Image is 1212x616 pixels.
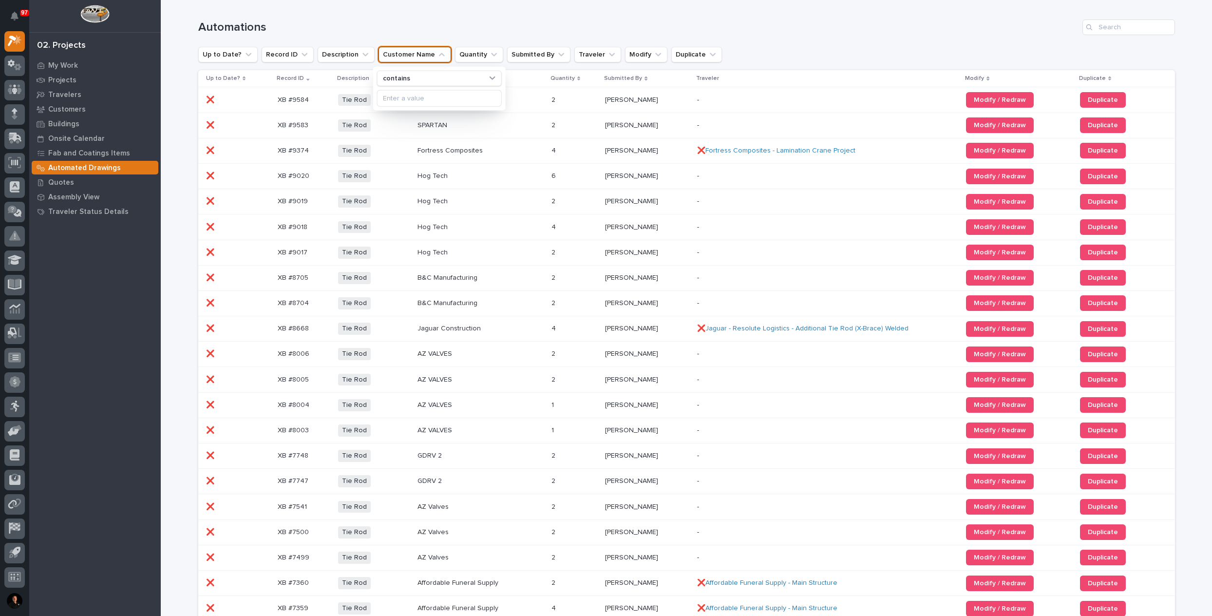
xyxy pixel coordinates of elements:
a: Modify / Redraw [966,576,1034,591]
span: Tie Rod [338,602,371,615]
p: - [697,121,868,130]
span: Modify / Redraw [974,96,1026,103]
a: Duplicate [1080,474,1126,489]
a: ❌Affordable Funeral Supply - Main Structure [697,604,837,613]
span: Modify / Redraw [974,529,1026,536]
p: ❌ [206,501,216,511]
span: Tie Rod [338,526,371,539]
p: Quantity [550,73,575,84]
p: 4 [551,602,558,613]
p: [PERSON_NAME] [605,323,660,333]
p: - [697,452,868,460]
a: ❌Affordable Funeral Supply - Main Structure [697,579,837,587]
a: Modify / Redraw [966,448,1034,464]
span: Duplicate [1088,402,1118,408]
p: - [697,172,868,180]
p: ❌ [206,221,216,231]
p: ❌ [206,374,216,384]
tr: ❌❌ XB #8005XB #8005 Tie RodAZ VALVESAZ VALVES 22 [PERSON_NAME][PERSON_NAME] -Modify / RedrawDupli... [198,367,1175,392]
p: 6 [551,170,558,180]
span: Tie Rod [338,170,371,182]
img: Workspace Logo [80,5,109,23]
p: 2 [551,272,557,282]
span: Duplicate [1088,224,1118,231]
p: ❌ [206,602,216,613]
p: XB #7499 [278,552,311,562]
span: Modify / Redraw [974,351,1026,358]
p: 1 [551,424,556,435]
p: [PERSON_NAME] [605,399,660,409]
span: Modify / Redraw [974,478,1026,485]
a: Customers [29,102,161,116]
span: Tie Rod [338,247,371,259]
p: AZ Valves [417,526,451,537]
p: - [697,426,868,435]
p: ❌ [206,526,216,537]
p: - [697,503,868,511]
span: Tie Rod [338,577,371,589]
a: Modify / Redraw [966,346,1034,362]
p: 2 [551,195,557,206]
input: Enter a value [377,91,501,106]
a: Duplicate [1080,92,1126,108]
a: Modify / Redraw [966,295,1034,311]
span: Modify / Redraw [974,300,1026,307]
a: Fab and Coatings Items [29,146,161,160]
a: Projects [29,73,161,87]
p: ❌ [206,247,216,257]
p: B&C Manufacturing [417,272,479,282]
span: Tie Rod [338,323,371,335]
a: Modify / Redraw [966,117,1034,133]
span: Duplicate [1088,249,1118,256]
span: Modify / Redraw [974,326,1026,332]
p: - [697,299,868,308]
span: Modify / Redraw [974,147,1026,154]
p: XB #8705 [278,272,310,282]
p: ❌ [206,119,216,130]
tr: ❌❌ XB #8705XB #8705 Tie RodB&C ManufacturingB&C Manufacturing 22 [PERSON_NAME][PERSON_NAME] -Modi... [198,265,1175,290]
p: - [697,223,868,231]
p: 2 [551,374,557,384]
span: Tie Rod [338,475,371,487]
a: Duplicate [1080,219,1126,235]
a: Duplicate [1080,346,1126,362]
p: [PERSON_NAME] [605,247,660,257]
p: [PERSON_NAME] [605,526,660,537]
span: Modify / Redraw [974,402,1026,408]
p: [PERSON_NAME] [605,94,660,104]
a: Modify / Redraw [966,397,1034,413]
p: ❌ [206,272,216,282]
span: Tie Rod [338,221,371,233]
p: XB #9374 [278,145,311,155]
p: Quotes [48,178,74,187]
span: Modify / Redraw [974,503,1026,510]
span: Duplicate [1088,580,1118,587]
a: Duplicate [1080,499,1126,515]
p: Buildings [48,120,79,129]
p: - [697,401,868,409]
a: Duplicate [1080,194,1126,210]
p: [PERSON_NAME] [605,501,660,511]
div: 02. Projects [37,40,86,51]
p: [PERSON_NAME] [605,374,660,384]
p: Hog Tech [417,221,450,231]
tr: ❌❌ XB #9019XB #9019 Tie RodHog TechHog Tech 22 [PERSON_NAME][PERSON_NAME] -Modify / RedrawDuplicate [198,189,1175,214]
p: Travelers [48,91,81,99]
p: Affordable Funeral Supply [417,602,500,613]
p: Up to Date? [206,73,240,84]
p: [PERSON_NAME] [605,221,660,231]
p: ❌ [206,145,216,155]
p: XB #8005 [278,374,311,384]
span: Duplicate [1088,274,1118,281]
button: Customer Name [379,47,451,62]
p: 2 [551,119,557,130]
a: Duplicate [1080,397,1126,413]
span: Duplicate [1088,351,1118,358]
div: Notifications97 [12,12,25,27]
a: Modify / Redraw [966,372,1034,387]
p: AZ Valves [417,552,451,562]
p: [PERSON_NAME] [605,297,660,308]
p: XB #8006 [278,348,311,358]
p: AZ Valves [417,501,451,511]
a: Automated Drawings [29,160,161,175]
